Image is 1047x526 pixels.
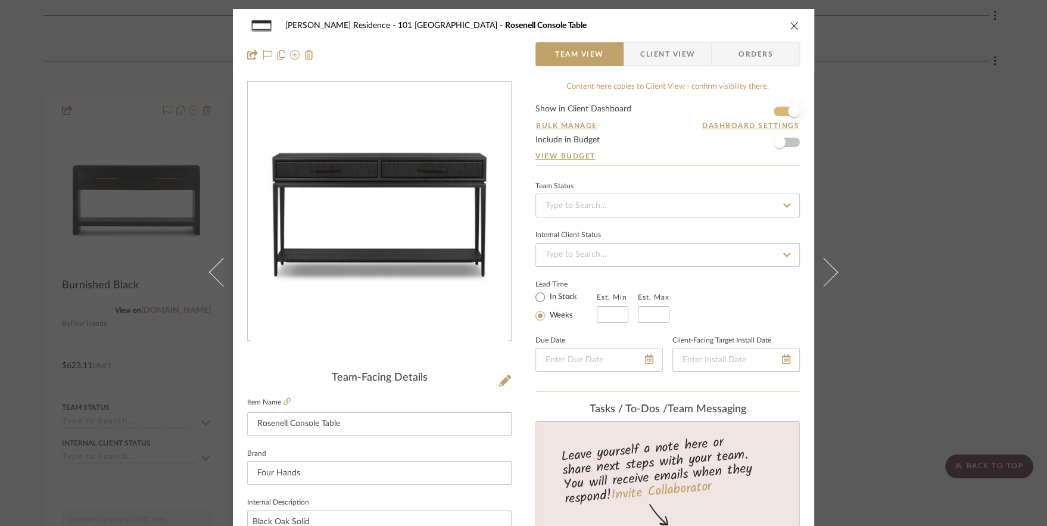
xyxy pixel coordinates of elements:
div: Internal Client Status [535,232,601,238]
span: Rosenell Console Table [505,21,587,30]
label: Est. Max [638,293,669,301]
label: Lead Time [535,279,597,290]
input: Enter Brand [247,461,512,485]
input: Type to Search… [535,194,800,217]
span: Tasks / To-Dos / [590,404,668,415]
div: team Messaging [535,403,800,416]
label: Due Date [535,338,565,344]
img: 1a6093b0-f805-42d0-8e32-486589848afc_48x40.jpg [247,14,276,38]
input: Enter Item Name [247,412,512,436]
input: Enter Due Date [535,348,663,372]
img: Remove from project [304,50,314,60]
span: [PERSON_NAME] Residence [285,21,398,30]
mat-radio-group: Select item type [535,290,597,323]
button: Dashboard Settings [702,120,800,131]
label: Client-Facing Target Install Date [672,338,771,344]
span: 101 [GEOGRAPHIC_DATA] [398,21,505,30]
label: Est. Min [597,293,627,301]
button: close [789,20,800,31]
label: In Stock [547,292,577,303]
div: 0 [248,82,511,341]
label: Internal Description [247,500,309,506]
input: Type to Search… [535,243,800,267]
span: Team View [555,42,604,66]
div: Leave yourself a note here or share next steps with your team. You will receive emails when they ... [534,429,802,509]
div: Content here copies to Client View - confirm visibility there. [535,81,800,93]
label: Item Name [247,397,291,407]
a: View Budget [535,151,800,161]
img: 1a6093b0-f805-42d0-8e32-486589848afc_436x436.jpg [250,82,509,341]
button: Bulk Manage [535,120,598,131]
label: Weeks [547,310,573,321]
span: Orders [725,42,786,66]
label: Brand [247,451,266,457]
input: Enter Install Date [672,348,800,372]
span: Client View [640,42,695,66]
div: Team Status [535,183,574,189]
a: Invite Collaborator [610,477,712,506]
div: Team-Facing Details [247,372,512,385]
